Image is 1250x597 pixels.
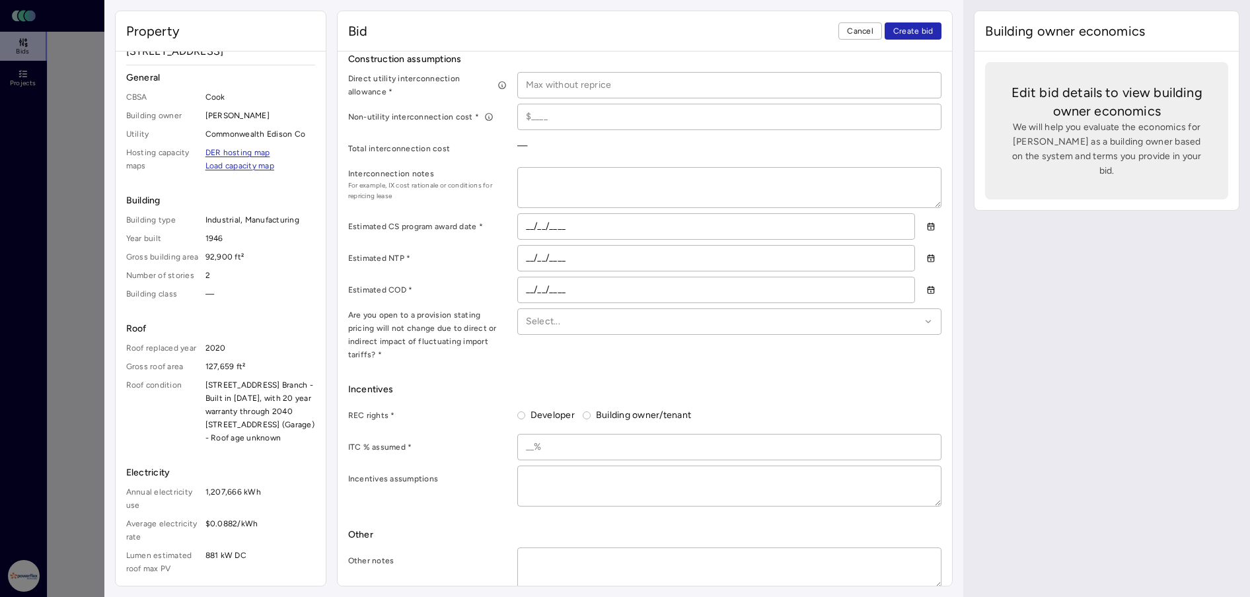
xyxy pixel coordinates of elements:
[126,360,200,373] span: Gross roof area
[205,549,315,575] span: 881 kW DC
[348,22,367,40] span: Bid
[205,378,315,444] span: [STREET_ADDRESS] Branch - Built in [DATE], with 20 year warranty through 2040 [STREET_ADDRESS] (G...
[126,109,200,122] span: Building owner
[348,167,507,180] label: Interconnection notes
[205,146,270,159] a: DER hosting map
[126,22,180,40] span: Property
[348,252,507,265] label: Estimated NTP *
[126,44,315,59] span: [STREET_ADDRESS]
[348,72,507,98] label: Direct utility interconnection allowance *
[518,73,941,98] input: Max without reprice
[126,517,200,544] span: Average electricity rate
[348,409,507,422] label: REC rights *
[348,110,507,123] label: Non-utility interconnection cost *
[838,22,882,40] button: Cancel
[205,213,315,227] span: Industrial, Manufacturing
[893,24,934,38] span: Create bid
[1006,83,1207,120] span: Edit bid details to view building owner economics
[205,485,315,512] span: 1,207,666 kWh
[205,127,315,141] span: Commonwealth Edison Co
[885,22,942,40] button: Create bid
[205,341,315,355] span: 2020
[126,250,200,263] span: Gross building area
[348,52,942,67] span: Construction assumptions
[205,360,315,373] span: 127,659 ft²
[126,90,200,104] span: CBSA
[205,517,315,544] span: $0.0882/kWh
[205,90,315,104] span: Cook
[348,528,942,542] span: Other
[518,104,941,129] input: $____
[591,408,691,423] label: Building owner/tenant
[518,435,941,460] input: __%
[517,135,942,157] div: —
[205,232,315,245] span: 1946
[205,109,315,122] span: [PERSON_NAME]
[348,472,507,485] label: Incentives assumptions
[126,213,200,227] span: Building type
[348,180,507,201] span: For example, IX cost rationale or conditions for repricing lease
[126,287,200,300] span: Building class
[847,24,873,38] span: Cancel
[126,269,200,282] span: Number of stories
[348,220,507,233] label: Estimated CS program award date *
[985,22,1145,40] span: Building owner economics
[126,322,315,336] span: Roof
[1006,120,1207,178] span: We will help you evaluate the economics for [PERSON_NAME] as a building owner based on the system...
[126,146,200,172] span: Hosting capacity maps
[205,269,315,282] span: 2
[205,159,274,172] a: Load capacity map
[348,382,942,397] span: Incentives
[126,193,315,208] span: Building
[126,549,200,575] span: Lumen estimated roof max PV
[525,408,575,423] label: Developer
[126,232,200,245] span: Year built
[126,341,200,355] span: Roof replaced year
[348,554,507,567] label: Other notes
[126,466,315,480] span: Electricity
[348,283,507,297] label: Estimated COD *
[126,71,315,85] span: General
[348,308,507,361] label: Are you open to a provision stating pricing will not change due to direct or indirect impact of f...
[205,250,315,263] span: 92,900 ft²
[348,142,507,155] label: Total interconnection cost
[205,287,315,300] span: —
[126,485,200,512] span: Annual electricity use
[126,127,200,141] span: Utility
[126,378,200,444] span: Roof condition
[348,440,507,454] label: ITC % assumed *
